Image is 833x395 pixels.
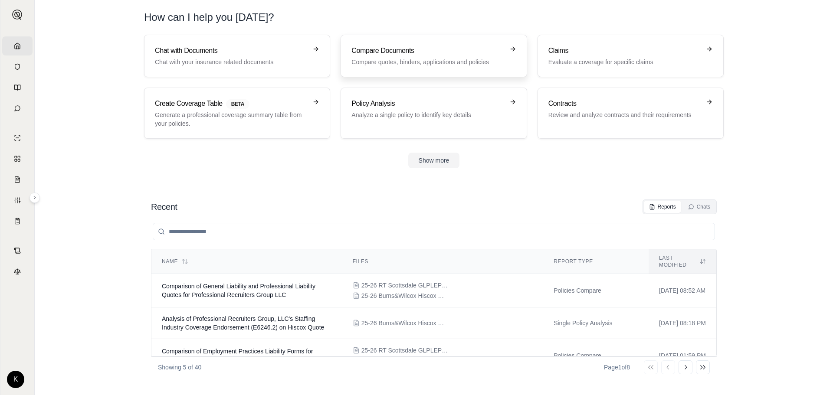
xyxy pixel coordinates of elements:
[644,201,681,213] button: Reports
[2,78,33,97] a: Prompt Library
[351,111,504,119] p: Analyze a single policy to identify key details
[162,283,315,298] span: Comparison of General Liability and Professional Liability Quotes for Professional Recruiters Gro...
[162,258,332,265] div: Name
[649,339,716,372] td: [DATE] 01:59 PM
[548,58,701,66] p: Evaluate a coverage for specific claims
[538,88,724,139] a: ContractsReview and analyze contracts and their requirements
[649,203,676,210] div: Reports
[604,363,630,372] div: Page 1 of 8
[144,10,274,24] h1: How can I help you [DATE]?
[341,88,527,139] a: Policy AnalysisAnalyze a single policy to identify key details
[361,281,448,290] span: 25-26 RT Scottsdale GLPLEPL Quote w Endorsements.pdf
[543,339,649,372] td: Policies Compare
[361,319,448,327] span: 25-26 Burns&Wilcox Hiscox GLPL Quote, Wording, Terms&Cond, Notices.pdf
[155,98,307,109] h3: Create Coverage Table
[151,201,177,213] h2: Recent
[543,249,649,274] th: Report Type
[12,10,23,20] img: Expand sidebar
[548,111,701,119] p: Review and analyze contracts and their requirements
[351,58,504,66] p: Compare quotes, binders, applications and policies
[688,203,710,210] div: Chats
[30,193,40,203] button: Expand sidebar
[155,58,307,66] p: Chat with your insurance related documents
[144,88,330,139] a: Create Coverage TableBETAGenerate a professional coverage summary table from your policies.
[2,191,33,210] a: Custom Report
[162,315,324,331] span: Analysis of Professional Recruiters Group, LLC's Staffing Industry Coverage Endorsement (E6246.2)...
[2,212,33,231] a: Coverage Table
[342,249,543,274] th: Files
[7,371,24,388] div: K
[341,35,527,77] a: Compare DocumentsCompare quotes, binders, applications and policies
[155,46,307,56] h3: Chat with Documents
[649,307,716,339] td: [DATE] 08:18 PM
[2,149,33,168] a: Policy Comparisons
[351,98,504,109] h3: Policy Analysis
[538,35,724,77] a: ClaimsEvaluate a coverage for specific claims
[2,170,33,189] a: Claim Coverage
[2,57,33,76] a: Documents Vault
[351,46,504,56] h3: Compare Documents
[649,274,716,307] td: [DATE] 08:52 AM
[408,153,460,168] button: Show more
[361,291,448,300] span: 25-26 Burns&Wilcox Hiscox GLPL Quote, Wording, Terms&Cond, Notices.pdf
[144,35,330,77] a: Chat with DocumentsChat with your insurance related documents
[543,274,649,307] td: Policies Compare
[2,36,33,55] a: Home
[361,346,448,355] span: 25-26 RT Scottsdale GLPLEPL Quote w Endorsements.pdf
[683,201,715,213] button: Chats
[2,99,33,118] a: Chat
[2,262,33,281] a: Legal Search Engine
[548,98,701,109] h3: Contracts
[659,255,706,268] div: Last modified
[2,128,33,147] a: Single Policy
[548,46,701,56] h3: Claims
[543,307,649,339] td: Single Policy Analysis
[162,348,313,363] span: Comparison of Employment Practices Liability Forms for Substitute Teacher Staffing Company
[226,99,249,109] span: BETA
[158,363,201,372] p: Showing 5 of 40
[9,6,26,23] button: Expand sidebar
[2,241,33,260] a: Contract Analysis
[155,111,307,128] p: Generate a professional coverage summary table from your policies.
